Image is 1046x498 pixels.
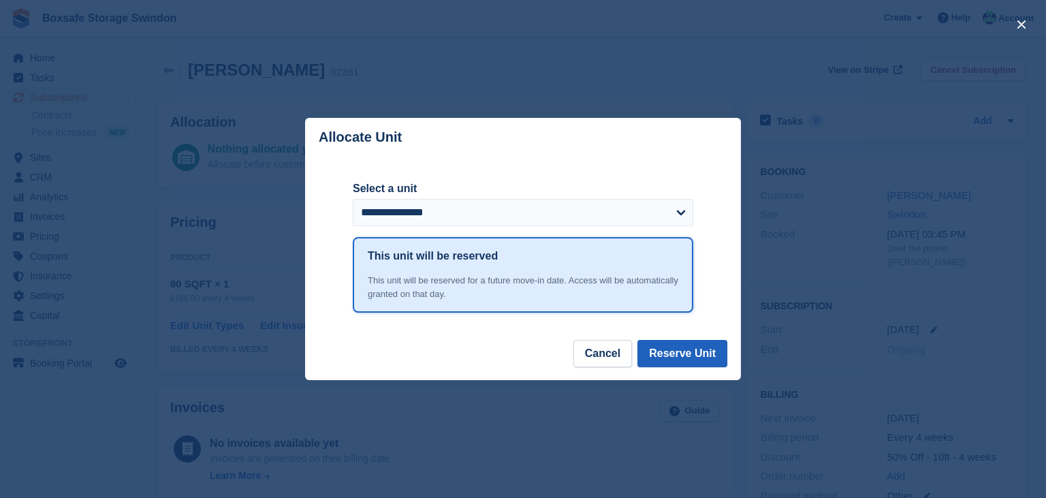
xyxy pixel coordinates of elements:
[353,181,693,197] label: Select a unit
[368,248,498,264] h1: This unit will be reserved
[319,129,402,145] p: Allocate Unit
[573,340,632,367] button: Cancel
[1011,14,1032,35] button: close
[637,340,727,367] button: Reserve Unit
[368,274,678,300] div: This unit will be reserved for a future move-in date. Access will be automatically granted on tha...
